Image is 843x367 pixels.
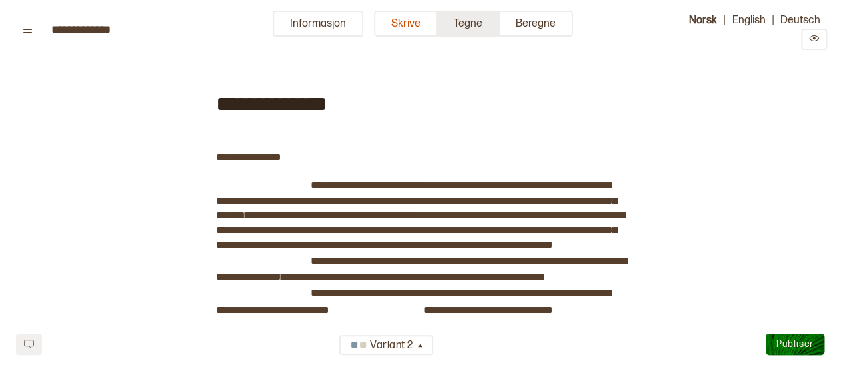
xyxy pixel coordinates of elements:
[801,29,827,50] button: Preview
[374,11,438,50] a: Skrive
[776,338,814,350] span: Publiser
[339,335,433,355] button: Variant 2
[766,334,824,355] button: Publiser
[273,11,363,37] button: Informasjon
[500,11,573,37] button: Beregne
[801,34,827,47] a: Preview
[374,11,438,37] button: Skrive
[438,11,500,37] button: Tegne
[500,11,573,50] a: Beregne
[438,11,500,50] a: Tegne
[809,33,819,43] svg: Preview
[682,11,724,29] button: Norsk
[660,11,827,50] div: | |
[774,11,827,29] button: Deutsch
[726,11,772,29] button: English
[347,335,415,357] div: Variant 2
